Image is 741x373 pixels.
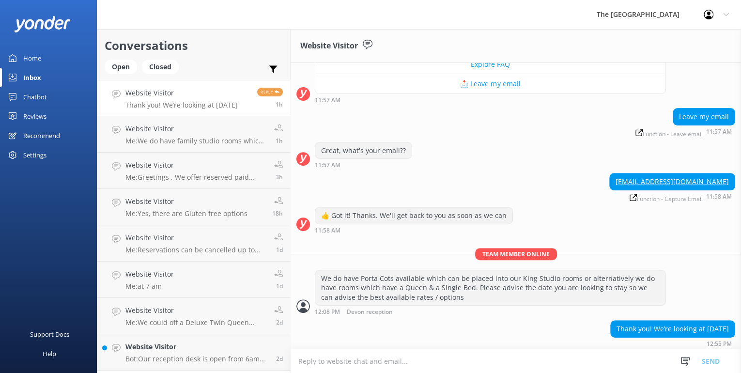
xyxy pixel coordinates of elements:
strong: 11:58 AM [706,194,732,202]
span: 11:55am 09-Aug-2025 (UTC +12:00) Pacific/Auckland [276,318,283,326]
span: 12:55pm 11-Aug-2025 (UTC +12:00) Pacific/Auckland [276,100,283,109]
div: Recommend [23,126,60,145]
div: 👍 Got it! Thanks. We'll get back to you as soon as we can [315,207,512,224]
a: Website VisitorMe:Reservations can be cancelled up to 2pm the day prior to arrival.1d [97,225,290,262]
span: 11:54am 10-Aug-2025 (UTC +12:00) Pacific/Auckland [276,246,283,254]
span: 06:33pm 08-Aug-2025 (UTC +12:00) Pacific/Auckland [276,355,283,363]
div: Chatbot [23,87,47,107]
a: Website VisitorMe:Yes, there are Gluten free options18h [97,189,290,225]
a: Closed [142,61,184,72]
a: Website VisitorMe:at 7 am1d [97,262,290,298]
a: Website VisitorThank you! We’re looking at [DATE]Reply1h [97,80,290,116]
div: 11:57am 11-Aug-2025 (UTC +12:00) Pacific/Auckland [632,128,735,137]
div: 11:57am 11-Aug-2025 (UTC +12:00) Pacific/Auckland [315,161,412,168]
strong: 11:57 AM [315,162,340,168]
h4: Website Visitor [125,269,174,280]
span: Function - Leave email [635,129,703,137]
h4: Website Visitor [125,88,238,98]
div: Closed [142,60,179,74]
div: 12:08pm 11-Aug-2025 (UTC +12:00) Pacific/Auckland [315,308,666,315]
span: 10:03am 11-Aug-2025 (UTC +12:00) Pacific/Auckland [276,173,283,181]
button: Explore FAQ [315,55,665,74]
h4: Website Visitor [125,342,269,352]
h4: Website Visitor [125,124,267,134]
h4: Website Visitor [125,233,267,243]
a: Website VisitorMe:Greetings , We offer reserved paid parking & limited paid EV charging stations ... [97,153,290,189]
div: 11:58am 11-Aug-2025 (UTC +12:00) Pacific/Auckland [315,227,513,233]
h4: Website Visitor [125,305,267,316]
span: 12:09pm 11-Aug-2025 (UTC +12:00) Pacific/Auckland [276,137,283,145]
div: 11:57am 11-Aug-2025 (UTC +12:00) Pacific/Auckland [315,96,666,103]
div: Inbox [23,68,41,87]
div: Thank you! We’re looking at [DATE] [611,321,735,337]
p: Me: We do have family studio rooms which can accommodate a maximum of 4 guests [125,137,267,145]
div: Leave my email [673,109,735,125]
div: Home [23,48,41,68]
span: Devon reception [347,309,393,315]
div: 12:55pm 11-Aug-2025 (UTC +12:00) Pacific/Auckland [610,340,735,347]
div: 11:58am 11-Aug-2025 (UTC +12:00) Pacific/Auckland [609,193,735,202]
div: Support Docs [30,325,69,344]
div: Settings [23,145,46,165]
h4: Website Visitor [125,196,247,207]
span: Reply [257,88,283,96]
div: Help [43,344,56,363]
p: Me: We could off a Deluxe Twin Queen Studio Room. Should you wish to book please either visit our... [125,318,267,327]
h4: Website Visitor [125,160,267,171]
a: Website VisitorBot:Our reception desk is open from 6am until 11.30pm daily. After hours we have a... [97,334,290,371]
a: [EMAIL_ADDRESS][DOMAIN_NAME] [616,177,729,186]
strong: 11:57 AM [315,97,340,103]
h2: Conversations [105,36,283,55]
strong: 12:55 PM [707,341,732,347]
button: 📩 Leave my email [315,74,665,93]
strong: 11:58 AM [315,228,340,233]
span: 05:59am 10-Aug-2025 (UTC +12:00) Pacific/Auckland [276,282,283,290]
div: We do have Porta Cots available which can be placed into our King Studio rooms or alternatively w... [315,270,665,306]
h3: Website Visitor [300,40,358,52]
p: Me: Reservations can be cancelled up to 2pm the day prior to arrival. [125,246,267,254]
p: Thank you! We’re looking at [DATE] [125,101,238,109]
a: Website VisitorMe:We could off a Deluxe Twin Queen Studio Room. Should you wish to book please ei... [97,298,290,334]
p: Me: Yes, there are Gluten free options [125,209,247,218]
strong: 11:57 AM [706,129,732,137]
span: 07:59pm 10-Aug-2025 (UTC +12:00) Pacific/Auckland [272,209,283,218]
a: Website VisitorMe:We do have family studio rooms which can accommodate a maximum of 4 guests1h [97,116,290,153]
a: Open [105,61,142,72]
span: Team member online [475,248,557,260]
p: Me: Greetings , We offer reserved paid parking & limited paid EV charging stations at $30/day. In... [125,173,267,182]
strong: 12:08 PM [315,309,340,315]
img: yonder-white-logo.png [15,16,70,32]
p: Me: at 7 am [125,282,174,291]
div: Reviews [23,107,46,126]
p: Bot: Our reception desk is open from 6am until 11.30pm daily. After hours we have a night [PERSON... [125,355,269,363]
div: Great, what's your email?? [315,142,412,159]
div: Open [105,60,137,74]
span: Function - Capture Email [630,194,703,202]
